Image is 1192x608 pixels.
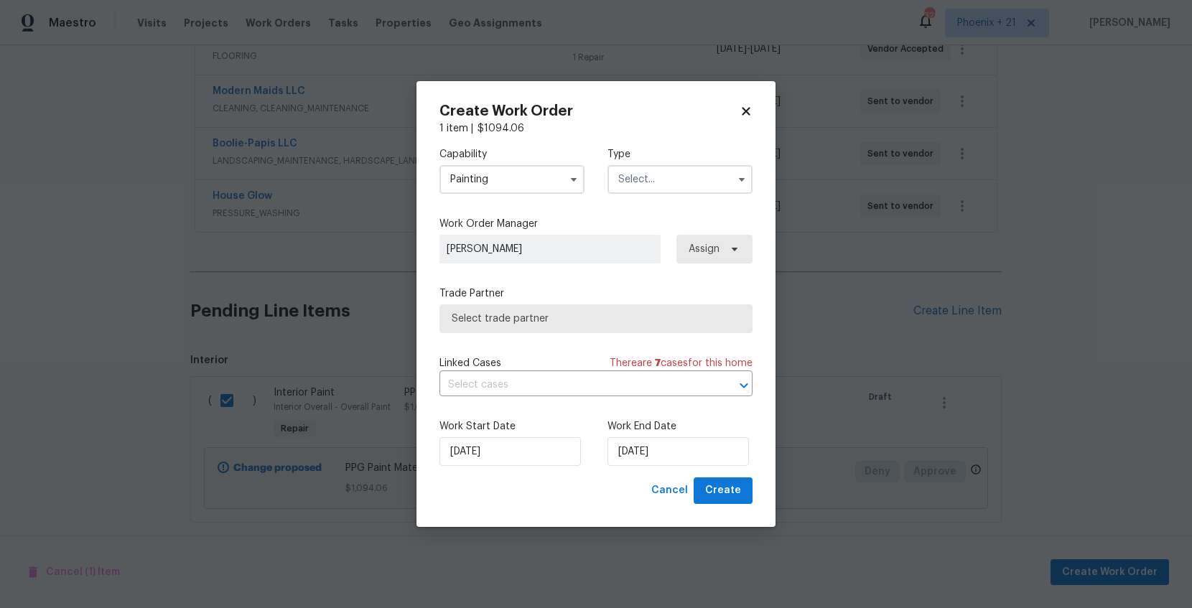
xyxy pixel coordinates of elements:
button: Cancel [646,477,694,504]
span: 7 [655,358,661,368]
span: Cancel [651,482,688,500]
input: Select... [607,165,753,194]
button: Show options [733,171,750,188]
input: Select cases [439,374,712,396]
input: M/D/YYYY [607,437,749,466]
span: Linked Cases [439,356,501,370]
h2: Create Work Order [439,104,740,118]
label: Work End Date [607,419,753,434]
span: Select trade partner [452,312,740,326]
label: Type [607,147,753,162]
button: Create [694,477,753,504]
label: Trade Partner [439,286,753,301]
button: Open [734,375,754,396]
input: M/D/YYYY [439,437,581,466]
div: 1 item | [439,121,753,136]
label: Capability [439,147,585,162]
label: Work Order Manager [439,217,753,231]
span: There are case s for this home [610,356,753,370]
span: Create [705,482,741,500]
button: Show options [565,171,582,188]
span: Assign [689,242,720,256]
span: [PERSON_NAME] [447,242,653,256]
input: Select... [439,165,585,194]
label: Work Start Date [439,419,585,434]
span: $ 1094.06 [478,123,524,134]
